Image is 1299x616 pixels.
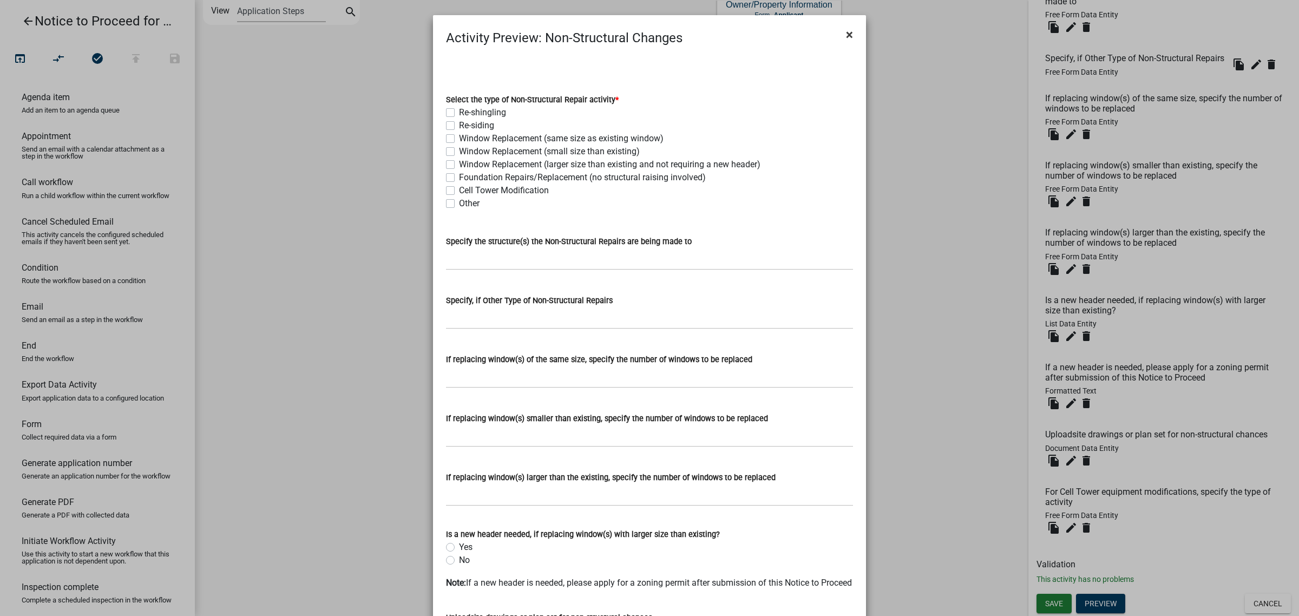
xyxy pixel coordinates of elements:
[446,415,768,423] label: If replacing window(s) smaller than existing, specify the number of windows to be replaced
[837,19,862,50] button: Close
[459,106,506,119] label: Re-shingling
[846,27,853,42] span: ×
[459,119,494,132] label: Re-siding
[446,531,720,539] label: Is a new header needed, if replacing window(s) with larger size than existing?
[459,145,640,158] label: Window Replacement (small size than existing)
[446,578,466,588] strong: Note:
[459,197,480,210] label: Other
[446,28,683,48] h4: Activity Preview
[459,171,706,184] label: Foundation Repairs/Replacement (no structural raising involved)
[446,474,776,482] label: If replacing window(s) larger than the existing, specify the number of windows to be replaced
[459,184,549,197] label: Cell Tower Modification
[459,132,664,145] label: Window Replacement (same size as existing window)
[446,356,752,364] label: If replacing window(s) of the same size, specify the number of windows to be replaced
[446,576,853,589] p: If a new header is needed, please apply for a zoning permit after submission of this Notice to Pr...
[459,158,760,171] label: Window Replacement (larger size than existing and not requiring a new header)
[459,541,473,554] label: Yes
[459,554,470,567] label: No
[446,238,692,246] label: Specify the structure(s) the Non-Structural Repairs are being made to
[539,30,683,45] span: : Non-Structural Changes
[446,297,613,305] label: Specify, if Other Type of Non-Structural Repairs
[446,96,619,104] label: Select the type of Non-Structural Repair activity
